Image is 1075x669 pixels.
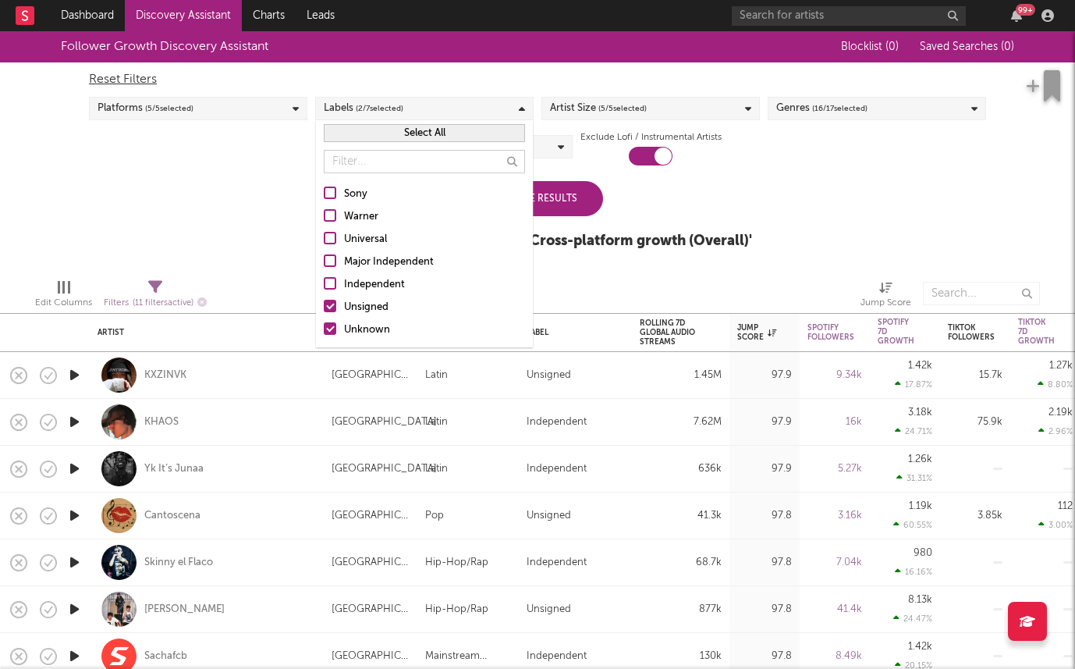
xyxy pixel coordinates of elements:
div: Follower Growth Discovery Assistant [61,37,268,56]
div: Sony [344,185,525,204]
div: Pop [425,507,444,525]
input: Search for artists [732,6,966,26]
div: Independent [344,276,525,294]
div: 97.9 [737,366,792,385]
div: 1.45M [640,366,722,385]
div: 17.87 % [895,379,932,390]
div: 8.13k [908,595,932,605]
div: 97.9 [737,460,792,479]
div: Reset Filters [89,70,986,89]
div: 16.16 % [895,567,932,577]
div: 8.49k [807,647,862,666]
span: Blocklist [841,41,899,52]
div: 97.9 [737,413,792,432]
div: Jump Score [860,294,911,312]
div: 980 [914,548,932,558]
div: Artist [98,328,308,337]
div: Hip-Hop/Rap [425,600,488,619]
div: 97.8 [737,507,792,525]
div: Spotify Followers [807,323,854,342]
div: 7.62M [640,413,722,432]
div: Latin [425,460,448,479]
a: Yk It’s Junaa [144,462,204,476]
div: Unsigned [527,507,571,525]
label: Exclude Lofi / Instrumental Artists [580,128,722,147]
div: 24.71 % [895,426,932,436]
div: 31.31 % [896,473,932,483]
div: 5.27k [807,460,862,479]
div: Warner [344,208,525,226]
div: [GEOGRAPHIC_DATA] [332,553,410,572]
div: 75.9k [948,413,1002,432]
div: 24.47 % [893,614,932,624]
input: Search... [923,282,1040,305]
div: Independent [527,460,587,479]
div: Hip-Hop/Rap [425,553,488,572]
span: ( 5 / 5 selected) [145,99,193,118]
div: Independent [527,553,587,572]
button: Select All [324,124,525,142]
div: [GEOGRAPHIC_DATA] [332,413,437,432]
div: [PERSON_NAME] [144,603,225,617]
div: Major Independent [344,253,525,272]
div: 3.18k [908,407,932,418]
div: Unsigned [344,298,525,317]
div: 16k [807,413,862,432]
div: 68.7k [640,553,722,572]
button: Saved Searches (0) [915,41,1014,53]
div: KHAOS [144,415,179,429]
div: Filters(11 filters active) [104,274,207,319]
div: [GEOGRAPHIC_DATA] [332,507,410,525]
div: [GEOGRAPHIC_DATA] [332,600,410,619]
div: Filters [104,294,207,313]
div: Latin [425,366,448,385]
div: Unsigned [527,600,571,619]
div: Jump Score [737,323,776,342]
div: 41.4k [807,600,862,619]
div: 1.27k [1049,361,1073,371]
div: 41.3k [640,507,722,525]
div: Jump Score [860,274,911,319]
div: [GEOGRAPHIC_DATA] [332,460,437,479]
div: [GEOGRAPHIC_DATA] [332,366,410,385]
div: Unknown [344,321,525,340]
div: 3.85k [948,507,1002,525]
div: 1.19k [909,501,932,511]
a: Skinny el Flaco [144,556,213,570]
div: 97.8 [737,553,792,572]
span: ( 0 ) [885,41,899,52]
div: 15.7k [948,366,1002,385]
span: ( 5 / 5 selected) [598,99,647,118]
div: 877k [640,600,722,619]
div: Genres [776,99,867,118]
div: 1.42k [908,642,932,652]
input: Filter... [324,150,525,173]
span: ( 0 ) [1001,41,1014,52]
a: KXZINVK [144,368,186,383]
div: 2.19k [1048,407,1073,418]
div: Edit Columns [35,294,92,312]
div: Mainstream Electronic [425,647,511,666]
div: Label [527,328,616,337]
div: Unsigned [527,366,571,385]
div: Tiktok 7D Growth [1018,318,1055,346]
div: 97.8 [737,600,792,619]
span: ( 11 filters active) [133,299,193,308]
a: Sachafcb [144,649,187,664]
div: Platforms [98,99,193,118]
div: Spotify 7D Growth [878,318,914,346]
div: 636k [640,460,722,479]
span: ( 16 / 17 selected) [812,99,867,118]
div: 97.8 [737,647,792,666]
div: Edit Columns [35,274,92,319]
div: 99 + [1016,4,1035,16]
div: 9.34k [807,366,862,385]
div: 3.16k [807,507,862,525]
div: 1.42k [908,361,932,371]
div: 112 [1058,501,1073,511]
div: Independent [527,647,587,666]
div: Tiktok Followers [948,323,995,342]
div: Artist Size [550,99,647,118]
div: Rolling 7D Global Audio Streams [640,318,698,347]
